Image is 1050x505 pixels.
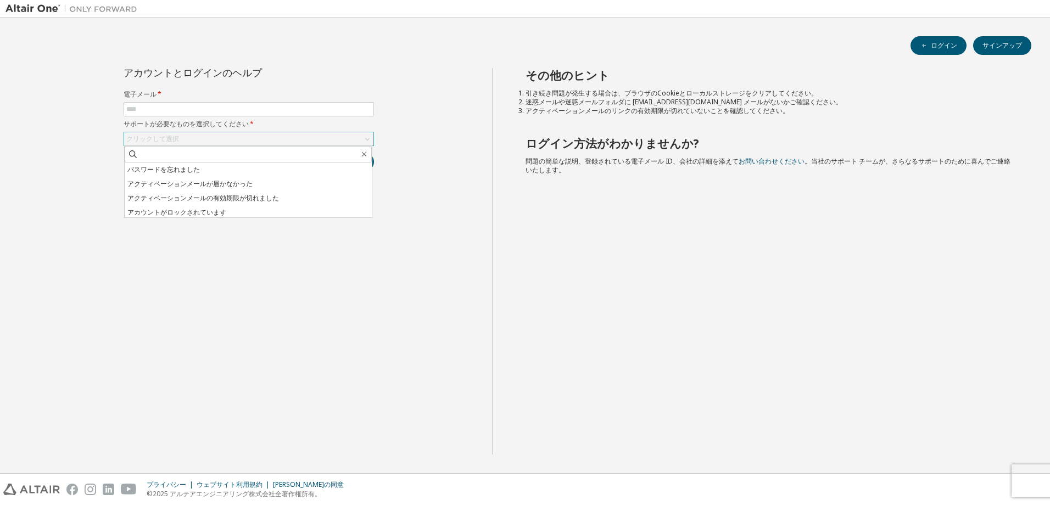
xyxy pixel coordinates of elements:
img: altair_logo.svg [3,484,60,495]
li: 引き続き問題が発生する場合は、ブラウザのCookieとローカルストレージをクリアしてください。 [526,89,1012,98]
div: プライバシー [147,480,197,489]
div: [PERSON_NAME]の同意 [273,480,350,489]
font: 2025 アルテアエンジニアリング株式会社全著作権所有。 [153,489,321,498]
font: ログイン [931,41,957,50]
div: ウェブサイト利用規約 [197,480,273,489]
button: ログイン [911,36,967,55]
img: instagram.svg [85,484,96,495]
li: パスワードを忘れました [125,162,372,177]
a: お問い合わせください [739,156,805,166]
img: アルタイルワン [5,3,143,14]
h2: その他のヒント [526,68,1012,82]
font: サポートが必要なものを選択してください [124,119,249,128]
img: linkedin.svg [103,484,114,495]
img: facebook.svg [66,484,78,495]
div: アカウントとログインのヘルプ [124,68,324,77]
img: youtube.svg [121,484,137,495]
button: サインアップ [973,36,1031,55]
li: 迷惑メールや迷惑メールフォルダに [EMAIL_ADDRESS][DOMAIN_NAME] メールがないかご確認ください。 [526,98,1012,106]
font: 電子メール [124,89,157,99]
div: クリックして選択 [126,134,179,143]
font: サインアップ [982,41,1022,50]
span: 問題の簡単な説明、登録されている電子メール ID、会社の詳細を添えて 。当社のサポート チームが、さらなるサポートのために喜んでご連絡いたします。 [526,156,1010,175]
li: アクティベーションメールのリンクの有効期限が切れていないことを確認してください。 [526,106,1012,115]
div: クリックして選択 [124,132,373,145]
h2: ログイン方法がわかりませんか? [526,136,1012,150]
p: © [147,489,350,498]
